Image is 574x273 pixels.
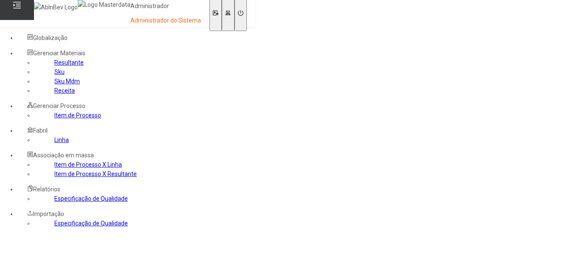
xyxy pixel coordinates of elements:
a: Receita [54,87,75,94]
a: Item de Processo X Linha [54,161,122,168]
a: Especificação de Qualidade [54,195,128,202]
p: Administrador [130,2,201,11]
span: Gerenciar Processo [33,102,85,109]
p: Administrador do Sistema [130,17,201,25]
span: Gerenciar Materiais [33,50,85,57]
a: Item de Processo X Resultante [54,171,137,177]
a: Sku Mdm [54,78,80,85]
span: Associação em massa [33,152,94,159]
img: AbInBev Logo [34,3,78,12]
span: Importação [33,210,64,217]
span: Globalização [33,34,68,41]
span: Fabril [33,127,48,134]
a: Item de Processo [54,112,101,119]
span: Relatórios [33,186,60,193]
a: Linha [54,136,69,143]
a: Especificação de Qualidade [54,220,128,227]
a: Resultante [54,59,84,66]
a: Sku [54,68,65,75]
